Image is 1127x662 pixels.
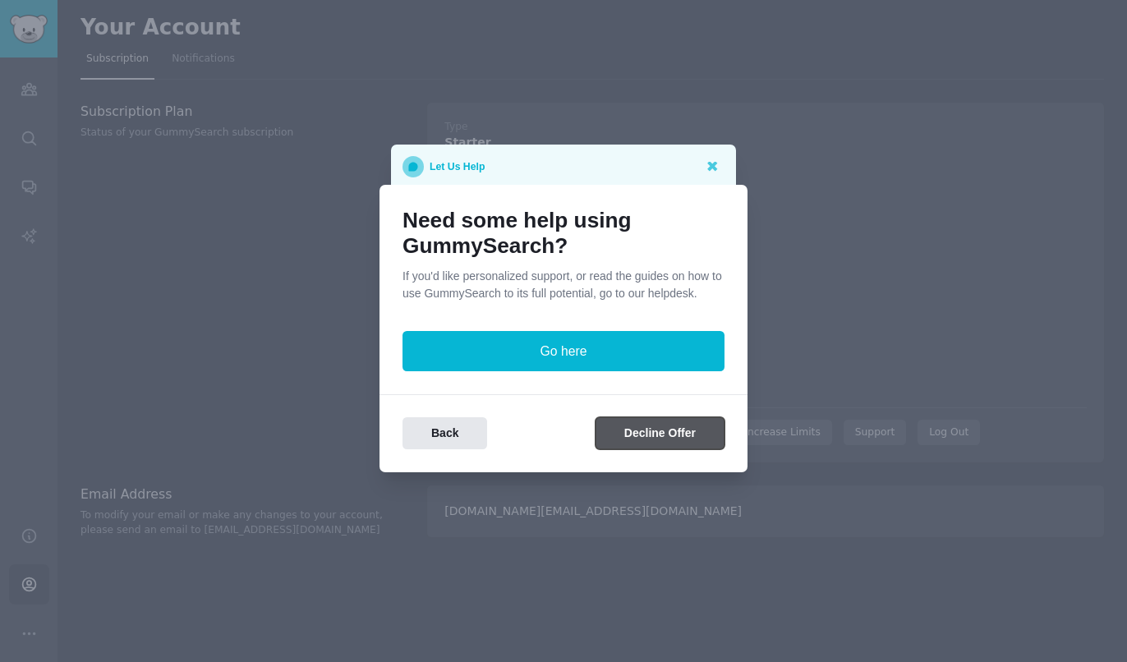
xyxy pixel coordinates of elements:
[430,156,485,177] p: Let Us Help
[402,208,724,260] h1: Need some help using GummySearch?
[596,417,724,449] button: Decline Offer
[402,417,487,449] button: Back
[402,331,724,371] button: Go here
[402,268,724,302] p: If you'd like personalized support, or read the guides on how to use GummySearch to its full pote...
